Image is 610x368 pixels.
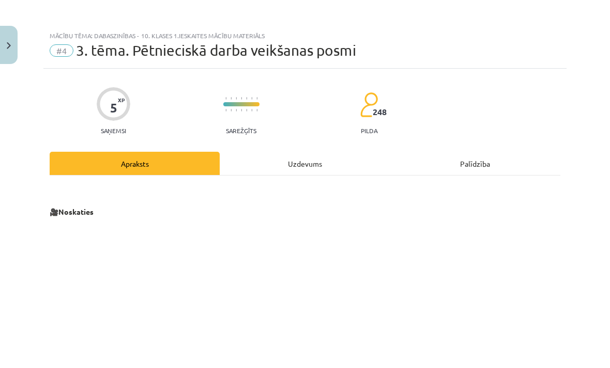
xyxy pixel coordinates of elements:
[256,109,257,111] img: icon-short-line-57e1e144782c952c97e751825c79c345078a6d821885a25fce030b3d8c18986b.svg
[225,109,226,111] img: icon-short-line-57e1e144782c952c97e751825c79c345078a6d821885a25fce030b3d8c18986b.svg
[236,97,237,100] img: icon-short-line-57e1e144782c952c97e751825c79c345078a6d821885a25fce030b3d8c18986b.svg
[118,97,125,103] span: XP
[50,152,220,175] div: Apraksts
[231,97,232,100] img: icon-short-line-57e1e144782c952c97e751825c79c345078a6d821885a25fce030b3d8c18986b.svg
[251,109,252,111] img: icon-short-line-57e1e144782c952c97e751825c79c345078a6d821885a25fce030b3d8c18986b.svg
[50,185,560,217] p: 🎥
[220,152,390,175] div: Uzdevums
[50,44,73,57] span: #4
[58,207,94,216] b: Noskaties
[361,127,377,134] p: pilda
[76,42,356,59] span: 3. tēma. Pētnieciskā darba veikšanas posmi
[246,109,247,111] img: icon-short-line-57e1e144782c952c97e751825c79c345078a6d821885a25fce030b3d8c18986b.svg
[246,97,247,100] img: icon-short-line-57e1e144782c952c97e751825c79c345078a6d821885a25fce030b3d8c18986b.svg
[241,97,242,100] img: icon-short-line-57e1e144782c952c97e751825c79c345078a6d821885a25fce030b3d8c18986b.svg
[373,107,387,117] span: 248
[241,109,242,111] img: icon-short-line-57e1e144782c952c97e751825c79c345078a6d821885a25fce030b3d8c18986b.svg
[390,152,560,175] div: Palīdzība
[231,109,232,111] img: icon-short-line-57e1e144782c952c97e751825c79c345078a6d821885a25fce030b3d8c18986b.svg
[225,97,226,100] img: icon-short-line-57e1e144782c952c97e751825c79c345078a6d821885a25fce030b3d8c18986b.svg
[110,101,117,115] div: 5
[50,32,560,39] div: Mācību tēma: Dabaszinības - 10. klases 1.ieskaites mācību materiāls
[226,127,256,134] p: Sarežģīts
[360,92,378,118] img: students-c634bb4e5e11cddfef0936a35e636f08e4e9abd3cc4e673bd6f9a4125e45ecb1.svg
[236,109,237,111] img: icon-short-line-57e1e144782c952c97e751825c79c345078a6d821885a25fce030b3d8c18986b.svg
[251,97,252,100] img: icon-short-line-57e1e144782c952c97e751825c79c345078a6d821885a25fce030b3d8c18986b.svg
[7,42,11,49] img: icon-close-lesson-0947bae3869378f0d4975bcd49f059093ad1ed9edebbc8119c70593378902aed.svg
[97,127,130,134] p: Saņemsi
[256,97,257,100] img: icon-short-line-57e1e144782c952c97e751825c79c345078a6d821885a25fce030b3d8c18986b.svg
